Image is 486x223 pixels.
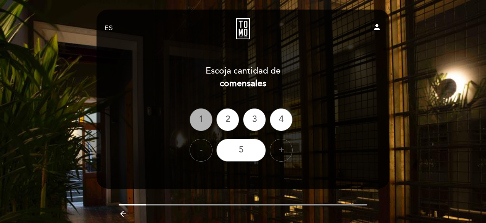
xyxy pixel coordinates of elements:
[96,65,390,90] div: Escoja cantidad de
[195,18,291,39] a: Tomo Cocina Nikkei
[190,108,212,131] div: 1
[372,22,381,34] button: person
[220,78,266,89] b: comensales
[270,108,293,131] div: 4
[216,139,266,162] div: 5
[270,139,293,162] div: +
[372,22,381,32] i: person
[243,108,266,131] div: 3
[216,108,239,131] div: 2
[190,139,212,162] div: -
[119,209,128,218] i: arrow_backward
